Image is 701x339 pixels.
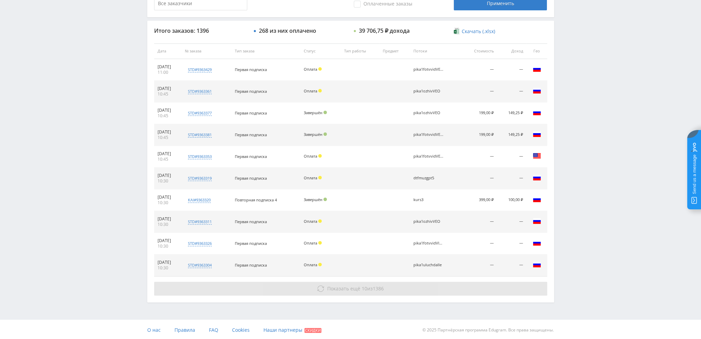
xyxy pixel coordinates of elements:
div: 10:30 [158,200,178,206]
img: rus.png [533,195,541,203]
td: — [497,146,526,168]
div: [DATE] [158,64,178,70]
span: Первая подписка [235,262,267,268]
th: Доход [497,43,526,59]
td: 149,25 ₽ [497,102,526,124]
img: rus.png [533,65,541,73]
div: [DATE] [158,195,178,200]
div: kai#9363320 [188,197,211,203]
span: Наши партнеры [263,327,302,333]
span: Оплата [304,240,317,246]
span: Правила [174,327,195,333]
a: Скачать (.xlsx) [454,28,495,35]
span: Оплаченные заказы [354,1,412,8]
td: — [461,81,497,102]
div: [DATE] [158,108,178,113]
div: [DATE] [158,260,178,265]
div: std#9363353 [188,154,212,159]
td: — [461,59,497,81]
img: rus.png [533,108,541,117]
div: pika1fotvvidVEO3 [413,154,444,159]
span: Холд [318,241,322,245]
div: [DATE] [158,216,178,222]
span: 10 [362,285,367,292]
div: std#9363381 [188,132,212,138]
button: Показать ещё 10из1386 [154,282,547,296]
td: — [497,59,526,81]
td: 199,00 ₽ [461,124,497,146]
td: 100,00 ₽ [497,189,526,211]
th: Тип работы [341,43,379,59]
div: 10:45 [158,113,178,119]
div: 10:30 [158,243,178,249]
span: Показать ещё [327,285,360,292]
div: 10:30 [158,265,178,271]
div: std#9363429 [188,67,212,72]
div: std#9363326 [188,241,212,246]
span: Холд [318,89,322,92]
span: Оплата [304,153,317,159]
div: pika1uluchdalle [413,263,444,267]
span: 1386 [373,285,384,292]
th: № заказа [181,43,231,59]
img: rus.png [533,130,541,138]
span: Завершён [304,110,322,115]
div: pika1fotvvidVIDGEN [413,241,444,246]
span: Скачать (.xlsx) [462,29,495,34]
td: — [497,81,526,102]
div: [DATE] [158,129,178,135]
span: Холд [318,154,322,158]
div: 39 706,75 ₽ дохода [359,28,410,34]
div: std#9363361 [188,89,212,94]
div: std#9363319 [188,176,212,181]
td: — [461,211,497,233]
th: Тип заказа [231,43,300,59]
td: — [461,233,497,255]
td: — [497,211,526,233]
span: Скидки [304,328,321,333]
th: Дата [154,43,182,59]
div: pika1ozhivVEO [413,219,444,224]
div: pika1fotvvidVEO3 [413,67,444,72]
span: Первая подписка [235,241,267,246]
div: 11:00 [158,70,178,75]
th: Предмет [379,43,410,59]
span: Первая подписка [235,89,267,94]
div: 10:30 [158,178,178,184]
span: Оплата [304,88,317,93]
div: Итого заказов: 1396 [154,28,247,34]
div: [DATE] [158,173,178,178]
div: [DATE] [158,86,178,91]
div: 10:45 [158,157,178,162]
span: Cookies [232,327,250,333]
div: [DATE] [158,238,178,243]
span: Оплата [304,262,317,267]
span: Завершён [304,132,322,137]
span: Подтвержден [323,198,327,201]
div: pika1ozhivVEO [413,89,444,93]
td: 149,25 ₽ [497,124,526,146]
span: Холд [318,176,322,179]
span: Подтвержден [323,111,327,114]
span: Повторная подписка 4 [235,197,277,202]
span: О нас [147,327,161,333]
td: — [461,255,497,276]
th: Стоимость [461,43,497,59]
span: Первая подписка [235,67,267,72]
div: kurs3 [413,198,444,202]
span: Завершён [304,197,322,202]
span: Первая подписка [235,154,267,159]
th: Потоки [410,43,461,59]
span: Оплата [304,67,317,72]
td: — [461,146,497,168]
span: Оплата [304,219,317,224]
span: Оплата [304,175,317,180]
span: FAQ [209,327,218,333]
img: rus.png [533,173,541,182]
div: std#9363304 [188,262,212,268]
span: Первая подписка [235,176,267,181]
span: Холд [318,219,322,223]
div: 10:30 [158,222,178,227]
img: rus.png [533,217,541,225]
img: usa.png [533,152,541,160]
